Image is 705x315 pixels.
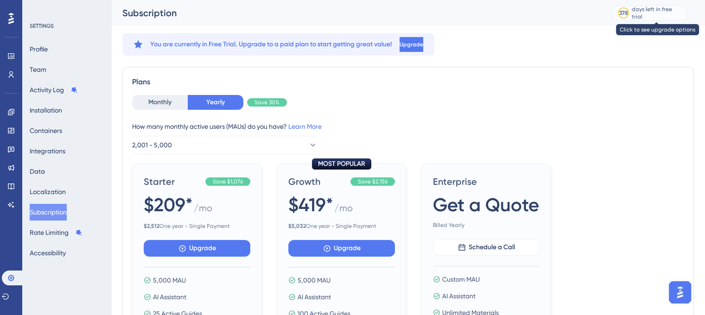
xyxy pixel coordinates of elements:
span: Custom MAU [442,274,480,285]
button: Installation [30,102,62,119]
button: Integrations [30,143,65,159]
span: 5,000 MAU [298,275,330,286]
span: $419* [288,192,333,218]
span: 2,001 - 5,000 [132,139,172,151]
div: SETTINGS [30,22,105,30]
button: Schedule a Call [433,239,540,256]
div: 378 [619,9,628,17]
span: Schedule a Call [469,242,515,253]
button: 2,001 - 5,000 [132,136,318,154]
span: Billed Yearly [433,221,540,229]
span: AI Assistant [442,290,476,302]
span: Get a Quote [433,192,539,218]
button: Team [30,61,46,78]
div: MOST POPULAR [312,158,371,170]
button: Accessibility [30,245,66,261]
button: Data [30,163,45,180]
button: Subscription [30,204,67,220]
button: Activity Log [30,82,78,98]
button: Upgrade [400,37,423,52]
span: $209* [144,192,193,218]
span: Save 30% [254,99,279,106]
span: / mo [194,202,212,219]
span: Starter [144,175,202,188]
button: Profile [30,41,48,57]
button: Monthly [132,95,188,110]
div: days left in free trial [632,6,683,20]
b: $ 2,512 [144,223,159,229]
span: One year - Single Payment [288,222,395,230]
button: Yearly [188,95,243,110]
button: Containers [30,122,62,139]
a: Learn More [288,123,322,130]
span: Enterprise [433,175,540,188]
button: Upgrade [288,240,395,257]
span: One year - Single Payment [144,222,250,230]
div: How many monthly active users (MAUs) do you have? [132,121,684,132]
span: You are currently in Free Trial. Upgrade to a paid plan to start getting great value! [150,39,392,50]
iframe: UserGuiding AI Assistant Launcher [666,278,694,306]
button: Localization [30,183,66,200]
div: Subscription [122,6,589,19]
button: Rate Limiting [30,224,83,241]
button: Upgrade [144,240,250,257]
span: AI Assistant [153,291,186,302]
span: / mo [334,202,353,219]
span: Upgrade [400,41,423,48]
span: Save $1,076 [213,178,243,185]
span: Save $2,156 [358,178,387,185]
div: Plans [132,76,684,88]
span: 5,000 MAU [153,275,186,286]
span: Upgrade [334,243,361,254]
span: AI Assistant [298,291,331,302]
span: Upgrade [189,243,216,254]
b: $ 5,032 [288,223,306,229]
span: Growth [288,175,347,188]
